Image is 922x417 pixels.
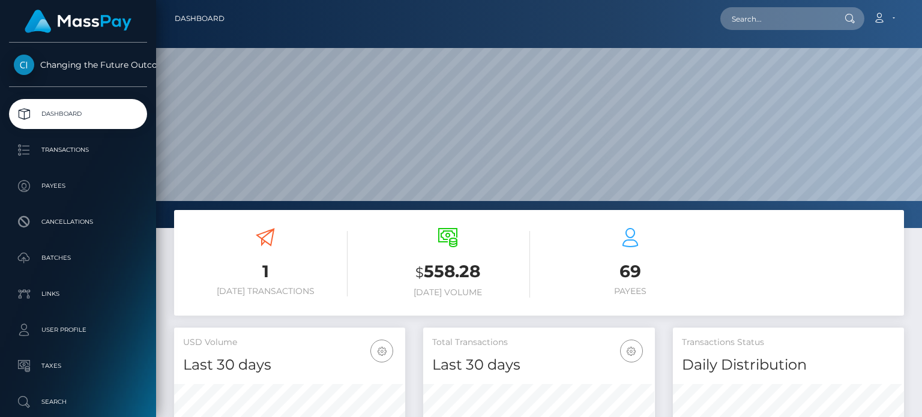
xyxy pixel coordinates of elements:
[25,10,131,33] img: MassPay Logo
[9,387,147,417] a: Search
[14,321,142,339] p: User Profile
[682,337,895,349] h5: Transactions Status
[548,260,713,283] h3: 69
[14,105,142,123] p: Dashboard
[14,177,142,195] p: Payees
[14,285,142,303] p: Links
[366,260,530,284] h3: 558.28
[9,59,147,70] span: Changing the Future Outcome Inc
[432,355,645,376] h4: Last 30 days
[9,351,147,381] a: Taxes
[14,213,142,231] p: Cancellations
[14,249,142,267] p: Batches
[9,243,147,273] a: Batches
[9,171,147,201] a: Payees
[183,260,348,283] h3: 1
[175,6,224,31] a: Dashboard
[183,355,396,376] h4: Last 30 days
[14,141,142,159] p: Transactions
[9,207,147,237] a: Cancellations
[9,315,147,345] a: User Profile
[682,355,895,376] h4: Daily Distribution
[415,264,424,281] small: $
[183,286,348,296] h6: [DATE] Transactions
[432,337,645,349] h5: Total Transactions
[366,287,530,298] h6: [DATE] Volume
[9,99,147,129] a: Dashboard
[14,393,142,411] p: Search
[9,135,147,165] a: Transactions
[9,279,147,309] a: Links
[14,55,34,75] img: Changing the Future Outcome Inc
[14,357,142,375] p: Taxes
[183,337,396,349] h5: USD Volume
[548,286,713,296] h6: Payees
[720,7,833,30] input: Search...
